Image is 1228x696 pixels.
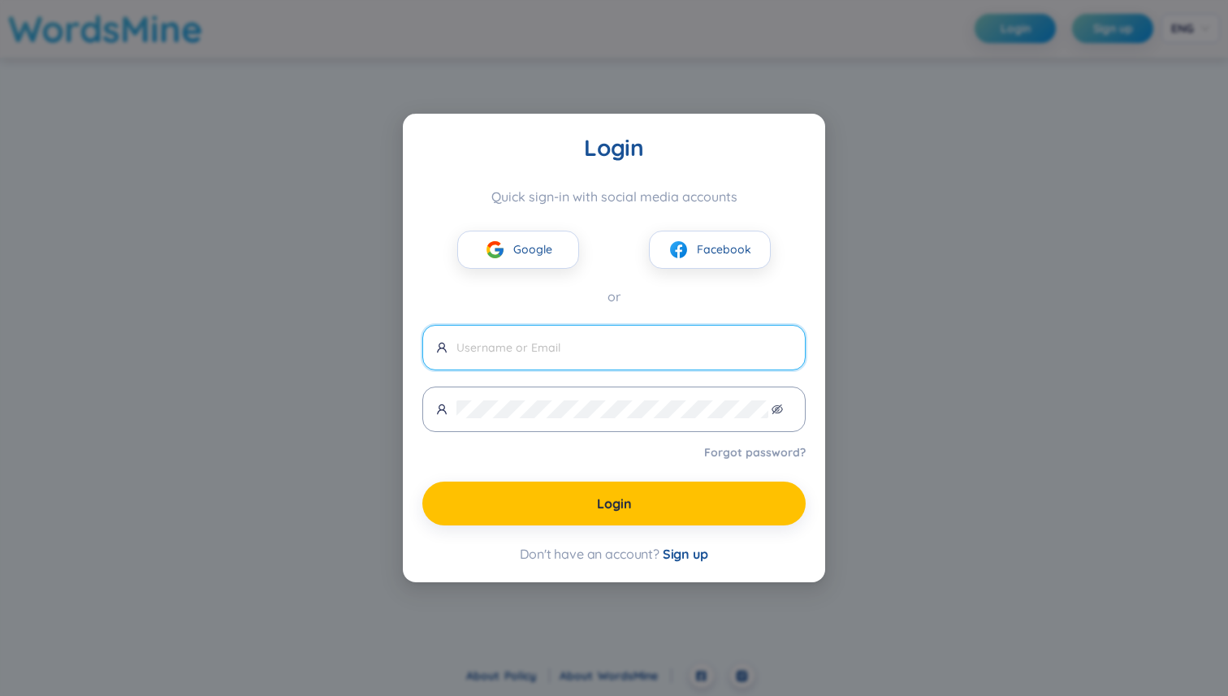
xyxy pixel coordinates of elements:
div: Login [422,133,806,162]
span: Facebook [697,240,751,258]
span: user [436,342,448,353]
span: user [436,404,448,415]
div: or [422,287,806,307]
span: eye-invisible [772,404,783,415]
span: Login [597,495,632,512]
span: Sign up [663,546,708,562]
a: Forgot password? [704,444,806,460]
span: Google [513,240,552,258]
div: Don't have an account? [422,545,806,563]
img: google [485,240,505,260]
input: Username or Email [456,339,792,357]
div: Quick sign-in with social media accounts [422,188,806,205]
button: googleGoogle [457,231,579,269]
button: facebookFacebook [649,231,771,269]
img: facebook [668,240,689,260]
button: Login [422,482,806,525]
